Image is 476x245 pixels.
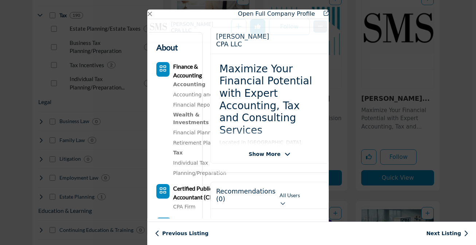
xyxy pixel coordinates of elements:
[173,110,228,127] a: Wealth & Investments
[249,150,280,158] span: Show More
[173,140,225,146] a: Retirement Planning
[173,130,221,135] a: Financial Planning,
[173,64,202,79] a: Finance & Accounting
[156,184,169,199] button: Category Icon
[173,110,228,127] div: Wealth management, retirement planning, investing strategies
[319,9,329,18] a: Redirect to susan-m-schlindwein-cpa-llc
[313,20,327,33] button: More Options
[216,188,276,203] h2: Recommendations (0)
[276,189,370,202] button: All Users
[156,218,171,232] a: Link of redirect to contact page
[171,21,224,34] h1: [PERSON_NAME] CPA LLC
[155,230,208,237] a: Previous Listing
[173,92,222,108] a: Accounting and Financial Reporting
[173,148,228,158] a: Tax
[147,11,152,16] button: Close
[219,139,320,200] p: Located in [GEOGRAPHIC_DATA], [US_STATE], this full-service tax, accounting, and business consult...
[147,9,329,236] div: Company Data Modal
[173,80,228,89] div: Financial statements, bookkeeping, auditing
[149,18,167,37] img: susan-m-schlindwein-cpa-llc logo
[280,192,300,199] h3: All Users
[173,185,219,200] b: Certified Public Accountant (CPA)
[156,62,169,77] button: Category Icon
[173,204,195,210] a: CPA Firm
[269,18,310,35] button: Follow
[173,148,228,158] div: Business and individual tax services
[156,218,171,232] button: Contact-Employee Icon
[173,186,219,200] a: Certified Public Accountant (CPA)
[173,160,226,176] a: Individual Tax Planning/Preparation
[173,63,202,79] b: Finance & Accounting
[156,41,178,53] h2: About
[219,63,320,137] h2: Maximize Your Financial Potential with Expert Accounting, Tax and Consulting Services
[238,10,315,17] a: Redirect to susan-m-schlindwein-cpa-llc
[173,80,228,89] a: Accounting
